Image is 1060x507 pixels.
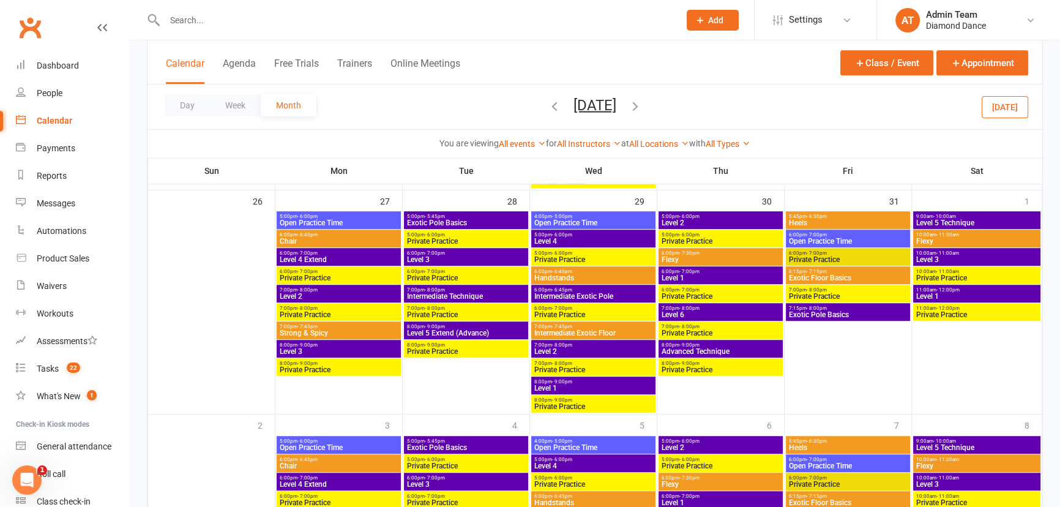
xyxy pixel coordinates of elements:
a: Product Sales [16,245,129,272]
span: 8:00pm [661,361,780,366]
a: Reports [16,162,129,190]
span: 8:00pm [279,342,398,348]
span: - 9:00pm [425,324,445,329]
span: 11:00am [916,287,1038,293]
span: Level 4 [534,462,653,470]
span: 6:00pm [279,232,398,238]
div: Assessments [37,336,97,346]
span: Level 3 [406,256,526,263]
span: 6:00pm [788,250,908,256]
span: - 10:00am [933,438,956,444]
span: 1 [87,390,97,400]
strong: with [689,138,706,148]
div: 29 [635,190,657,211]
span: 6:00pm [534,269,653,274]
span: 6:00pm [406,250,526,256]
span: - 7:15pm [807,494,827,499]
th: Fri [785,158,912,184]
span: 6:00pm [534,287,653,293]
span: - 6:30pm [807,214,827,219]
span: 10:00am [916,457,1038,462]
span: - 11:30am [936,232,959,238]
span: 5:00pm [534,457,653,462]
span: 1 [37,465,47,475]
span: - 7:00pm [425,494,445,499]
span: 6:15pm [788,494,908,499]
a: Dashboard [16,52,129,80]
span: - 6:30pm [807,438,827,444]
span: 6:00pm [788,475,908,481]
span: - 6:00pm [679,438,700,444]
span: 5:45pm [788,214,908,219]
a: What's New1 [16,383,129,410]
a: All Types [706,139,750,149]
span: - 9:00pm [297,361,318,366]
span: Add [708,15,723,25]
span: 7:00pm [661,324,780,329]
button: Free Trials [274,58,319,84]
a: Workouts [16,300,129,328]
span: 10:00am [916,475,1038,481]
div: 31 [889,190,911,211]
span: 22 [67,362,80,373]
span: 7:00pm [279,324,398,329]
span: 5:00pm [661,457,780,462]
span: Private Practice [279,499,398,506]
input: Search... [161,12,671,29]
span: - 7:00pm [807,457,827,462]
span: - 7:45pm [552,324,572,329]
span: - 8:00pm [425,287,445,293]
strong: You are viewing [439,138,499,148]
span: Private Practice [661,293,780,300]
span: 10:00am [916,494,1038,499]
span: Private Practice [406,348,526,355]
span: 7:15pm [788,306,908,311]
iframe: Intercom live chat [12,465,42,495]
th: Sat [912,158,1042,184]
span: Private Practice [788,481,908,488]
span: 5:00pm [661,214,780,219]
span: - 7:00pm [425,269,445,274]
span: 5:00pm [534,475,653,481]
span: 5:45pm [788,438,908,444]
span: Level 3 [916,481,1038,488]
span: 8:00pm [406,342,526,348]
span: - 7:00pm [552,306,572,311]
span: - 8:00pm [679,306,700,311]
a: All Instructors [557,139,621,149]
span: Level 4 Extend [279,256,398,263]
button: [DATE] [573,96,616,113]
span: - 8:00pm [552,361,572,366]
span: - 7:00pm [297,269,318,274]
span: 6:00pm [406,269,526,274]
span: 7:00pm [788,287,908,293]
strong: at [621,138,629,148]
span: - 6:00pm [679,457,700,462]
span: Private Practice [406,274,526,282]
span: Private Practice [279,274,398,282]
div: Workouts [37,309,73,318]
div: Messages [37,198,75,208]
span: 6:00pm [661,287,780,293]
span: Level 1 [661,274,780,282]
span: 6:00pm [788,457,908,462]
span: Flexy [661,256,780,263]
span: Private Practice [788,293,908,300]
span: Level 1 [534,385,653,392]
span: 5:00pm [661,438,780,444]
span: - 7:30pm [679,250,700,256]
a: People [16,80,129,107]
span: Private Practice [406,311,526,318]
span: - 6:45pm [297,232,318,238]
div: Diamond Dance [926,20,986,31]
span: - 7:00pm [807,232,827,238]
span: 8:00pm [406,324,526,329]
div: 4 [512,415,529,435]
span: - 11:00am [936,475,959,481]
span: 6:00pm [661,250,780,256]
th: Mon [275,158,403,184]
span: 6:00pm [279,457,398,462]
span: Heels [788,444,908,451]
span: Private Practice [534,481,653,488]
span: 7:00pm [534,361,653,366]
